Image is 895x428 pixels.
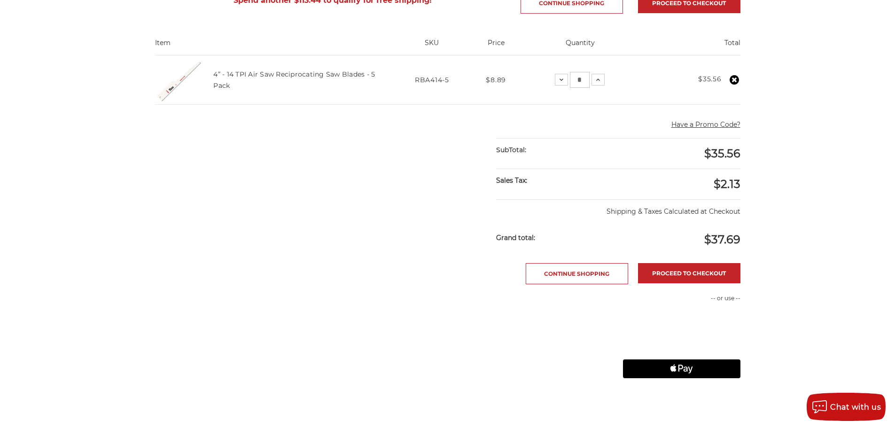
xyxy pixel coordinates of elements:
[496,139,618,162] div: SubTotal:
[698,75,721,83] strong: $35.56
[807,393,886,421] button: Chat with us
[623,336,740,355] iframe: PayPal-paylater
[623,294,740,303] p: -- or use --
[486,76,506,84] span: $8.89
[213,70,375,90] a: 4” - 14 TPI Air Saw Reciprocating Saw Blades - 5 Pack
[704,147,740,160] span: $35.56
[526,263,628,284] a: Continue Shopping
[155,38,392,55] th: Item
[496,199,740,217] p: Shipping & Taxes Calculated at Checkout
[155,56,202,103] img: 4" Air Saw blade for pneumatic sawzall 14 TPI
[391,38,472,55] th: SKU
[714,177,740,191] span: $2.13
[704,233,740,246] span: $37.69
[496,176,527,185] strong: Sales Tax:
[415,76,449,84] span: RBA414-5
[638,263,740,283] a: Proceed to checkout
[641,38,740,55] th: Total
[623,312,740,331] iframe: PayPal-paypal
[496,233,535,242] strong: Grand total:
[570,72,590,88] input: 4” - 14 TPI Air Saw Reciprocating Saw Blades - 5 Pack Quantity:
[472,38,520,55] th: Price
[520,38,641,55] th: Quantity
[830,403,881,412] span: Chat with us
[671,120,740,130] button: Have a Promo Code?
